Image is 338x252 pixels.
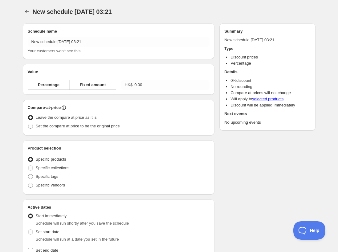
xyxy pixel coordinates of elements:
[28,28,210,34] h2: Schedule name
[125,82,132,87] span: HK$
[224,37,310,43] p: New schedule [DATE] 03:21
[36,124,120,128] span: Set the compare at price to be the original price
[230,102,310,108] li: Discount will be applied Immediately
[36,115,97,120] span: Leave the compare at price as it is
[28,145,210,151] h2: Product selection
[80,82,106,88] span: Fixed amount
[36,230,59,234] span: Set start date
[230,96,310,102] li: Will apply to
[252,97,283,101] a: selected products
[38,82,59,88] span: Percentage
[224,119,310,126] p: No upcoming events
[23,7,31,16] button: Schedules
[28,80,70,90] button: Percentage
[36,166,70,170] span: Specific collections
[224,69,310,75] h2: Details
[224,111,310,117] h2: Next events
[36,214,67,218] span: Start immediately
[36,174,59,179] span: Specific tags
[230,78,310,84] li: 0 % discount
[230,54,310,60] li: Discount prices
[36,237,119,242] span: Schedule will run at a date you set in the future
[33,8,112,15] span: New schedule [DATE] 03:21
[230,90,310,96] li: Compare at prices will not change
[224,46,310,52] h2: Type
[36,157,66,162] span: Specific products
[28,204,210,210] h2: Active dates
[36,183,65,187] span: Specific vendors
[28,49,81,53] span: Your customers won't see this
[36,221,129,226] span: Schedule will run shortly after you save the schedule
[293,221,326,240] iframe: Toggle Customer Support
[28,105,61,111] h2: Compare-at-price
[224,28,310,34] h2: Summary
[28,69,210,75] h2: Value
[230,60,310,66] li: Percentage
[230,84,310,90] li: No rounding
[69,80,116,90] button: Fixed amount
